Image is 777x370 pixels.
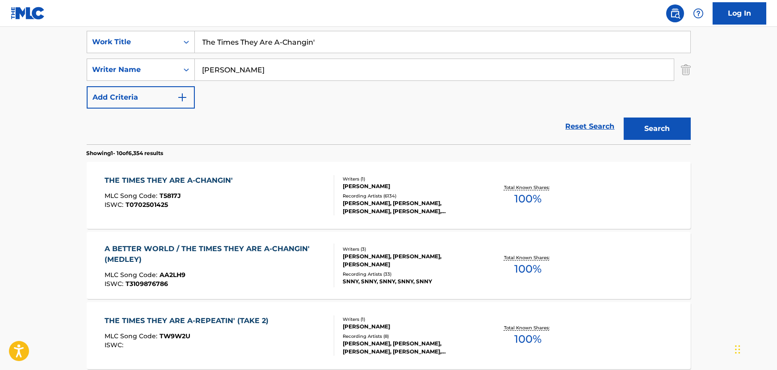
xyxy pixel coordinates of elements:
span: 100 % [514,191,542,207]
a: THE TIMES THEY ARE A-CHANGIN'MLC Song Code:T5817JISWC:T0702501425Writers (1)[PERSON_NAME]Recordin... [87,162,691,229]
div: THE TIMES THEY ARE A-REPEATIN' (TAKE 2) [105,315,273,326]
span: MLC Song Code : [105,271,160,279]
div: Recording Artists ( 6134 ) [343,193,478,199]
span: ISWC : [105,341,126,349]
div: Writers ( 1 ) [343,176,478,182]
iframe: Chat Widget [732,327,777,370]
div: [PERSON_NAME], [PERSON_NAME], [PERSON_NAME] [343,252,478,269]
a: Public Search [666,4,684,22]
img: 9d2ae6d4665cec9f34b9.svg [177,92,188,103]
span: T3109876786 [126,280,168,288]
a: THE TIMES THEY ARE A-REPEATIN' (TAKE 2)MLC Song Code:TW9W2UISWC:Writers (1)[PERSON_NAME]Recording... [87,302,691,369]
div: A BETTER WORLD / THE TIMES THEY ARE A-CHANGIN' (MEDLEY) [105,244,327,265]
div: [PERSON_NAME] [343,323,478,331]
div: Work Title [92,37,173,47]
button: Add Criteria [87,86,195,109]
img: Delete Criterion [681,59,691,81]
div: [PERSON_NAME], [PERSON_NAME], [PERSON_NAME], [PERSON_NAME], [PERSON_NAME] [343,340,478,356]
div: Recording Artists ( 33 ) [343,271,478,277]
div: [PERSON_NAME], [PERSON_NAME], [PERSON_NAME], [PERSON_NAME], [PERSON_NAME] [343,199,478,215]
div: SNNY, SNNY, SNNY, SNNY, SNNY [343,277,478,286]
button: Search [624,118,691,140]
span: AA2LH9 [160,271,185,279]
div: Writers ( 3 ) [343,246,478,252]
div: Writers ( 1 ) [343,316,478,323]
a: Reset Search [561,117,619,136]
p: Total Known Shares: [504,324,552,331]
div: Writer Name [92,64,173,75]
form: Search Form [87,31,691,144]
span: 100 % [514,331,542,347]
span: T0702501425 [126,201,168,209]
p: Showing 1 - 10 of 6,354 results [87,149,164,157]
span: T5817J [160,192,181,200]
p: Total Known Shares: [504,184,552,191]
div: THE TIMES THEY ARE A-CHANGIN' [105,175,237,186]
span: MLC Song Code : [105,332,160,340]
div: Drag [735,336,740,363]
span: ISWC : [105,201,126,209]
img: help [693,8,704,19]
div: [PERSON_NAME] [343,182,478,190]
a: A BETTER WORLD / THE TIMES THEY ARE A-CHANGIN' (MEDLEY)MLC Song Code:AA2LH9ISWC:T3109876786Writer... [87,232,691,299]
p: Total Known Shares: [504,254,552,261]
div: Recording Artists ( 8 ) [343,333,478,340]
span: ISWC : [105,280,126,288]
div: Help [689,4,707,22]
img: MLC Logo [11,7,45,20]
img: search [670,8,680,19]
span: TW9W2U [160,332,190,340]
a: Log In [713,2,766,25]
span: 100 % [514,261,542,277]
span: MLC Song Code : [105,192,160,200]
